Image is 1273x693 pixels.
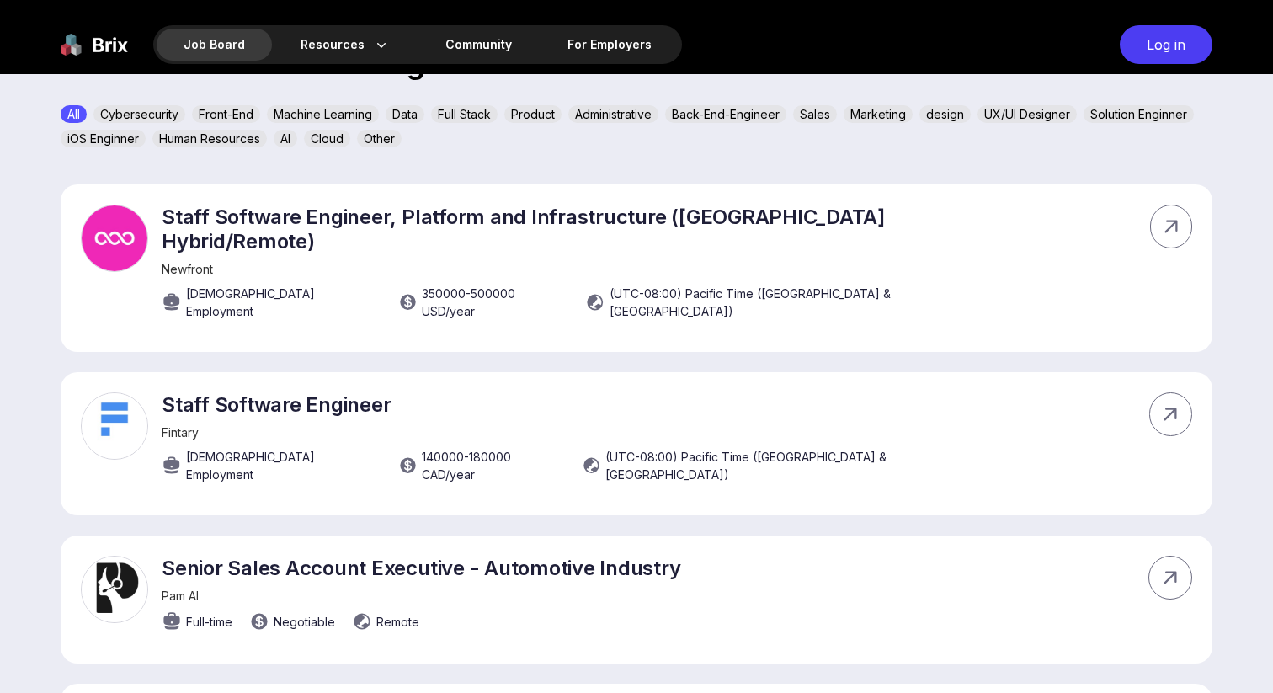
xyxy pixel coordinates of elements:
div: Log in [1120,25,1212,64]
p: Staff Software Engineer [162,392,1006,417]
div: Product [504,105,562,123]
span: Full-time [186,613,232,631]
div: Sales [793,105,837,123]
div: Cloud [304,130,350,147]
div: Human Resources [152,130,267,147]
span: Negotiable [274,613,335,631]
span: Remote [376,613,419,631]
p: Senior Sales Account Executive - Automotive Industry [162,556,681,580]
span: 350000 - 500000 USD /year [422,285,568,320]
span: 140000 - 180000 CAD /year [422,448,565,483]
span: [DEMOGRAPHIC_DATA] Employment [186,285,381,320]
div: Machine Learning [267,105,379,123]
div: Data [386,105,424,123]
div: Back-End-Engineer [665,105,786,123]
div: All [61,105,87,123]
div: AI [274,130,297,147]
div: UX/UI Designer [977,105,1077,123]
div: Resources [274,29,417,61]
p: Staff Software Engineer, Platform and Infrastructure ([GEOGRAPHIC_DATA] Hybrid/Remote) [162,205,1009,253]
div: Full Stack [431,105,498,123]
div: Cybersecurity [93,105,185,123]
a: Log in [1111,25,1212,64]
span: Pam AI [162,589,199,603]
span: [DEMOGRAPHIC_DATA] Employment [186,448,381,483]
div: Solution Enginner [1084,105,1194,123]
div: Administrative [568,105,658,123]
div: Front-End [192,105,260,123]
span: (UTC-08:00) Pacific Time ([GEOGRAPHIC_DATA] & [GEOGRAPHIC_DATA]) [610,285,1009,320]
div: Other [357,130,402,147]
div: design [919,105,971,123]
span: (UTC-08:00) Pacific Time ([GEOGRAPHIC_DATA] & [GEOGRAPHIC_DATA]) [605,448,1005,483]
a: For Employers [541,29,679,61]
a: Community [418,29,539,61]
div: iOS Enginner [61,130,146,147]
div: Marketing [844,105,913,123]
span: Fintary [162,425,199,440]
span: Newfront [162,262,213,276]
div: Job Board [157,29,272,61]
